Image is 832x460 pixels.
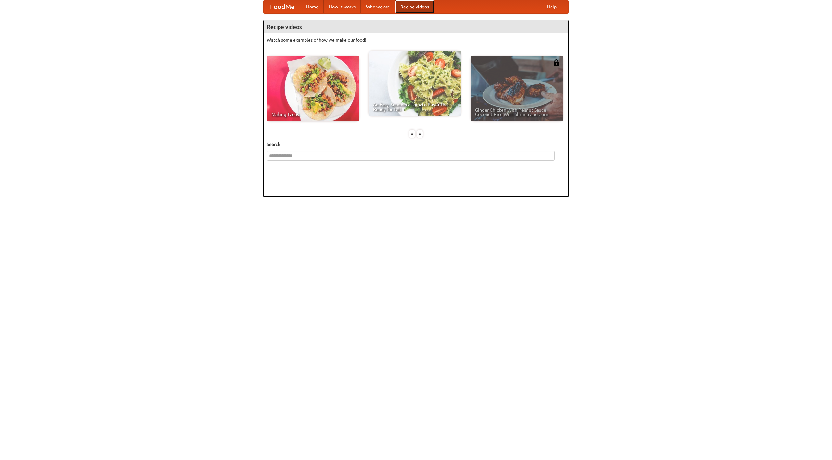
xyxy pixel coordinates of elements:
a: Help [542,0,562,13]
div: « [409,130,415,138]
a: Who we are [361,0,395,13]
a: FoodMe [264,0,301,13]
img: 483408.png [553,59,560,66]
a: Recipe videos [395,0,434,13]
a: An Easy, Summery Tomato Pasta That's Ready for Fall [369,51,461,116]
a: Making Tacos [267,56,359,121]
span: Making Tacos [271,112,355,117]
a: Home [301,0,324,13]
h5: Search [267,141,565,148]
div: » [417,130,423,138]
span: An Easy, Summery Tomato Pasta That's Ready for Fall [373,102,456,112]
p: Watch some examples of how we make our food! [267,37,565,43]
h4: Recipe videos [264,20,568,33]
a: How it works [324,0,361,13]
